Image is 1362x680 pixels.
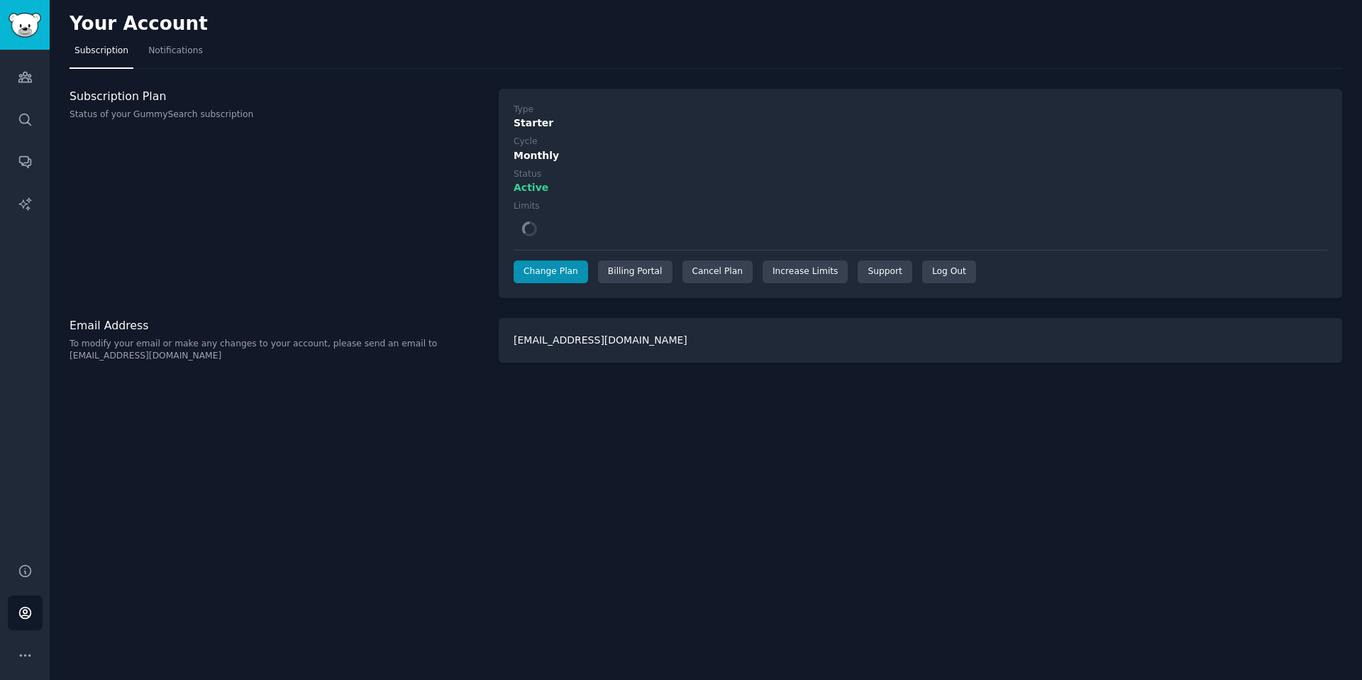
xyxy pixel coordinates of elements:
div: Monthly [514,148,1327,163]
a: Increase Limits [763,261,848,283]
div: Limits [514,200,540,213]
h3: Email Address [70,318,484,333]
div: Cancel Plan [682,261,753,283]
a: Notifications [143,40,208,69]
h3: Subscription Plan [70,89,484,104]
div: Starter [514,116,1327,131]
div: [EMAIL_ADDRESS][DOMAIN_NAME] [499,318,1342,363]
div: Cycle [514,136,537,148]
span: Active [514,180,548,195]
span: Subscription [74,45,128,57]
div: Status [514,168,541,181]
div: Billing Portal [598,261,672,283]
p: Status of your GummySearch subscription [70,109,484,121]
span: Notifications [148,45,203,57]
a: Support [858,261,912,283]
a: Subscription [70,40,133,69]
a: Change Plan [514,261,588,283]
div: Type [514,104,533,116]
h2: Your Account [70,13,208,35]
p: To modify your email or make any changes to your account, please send an email to [EMAIL_ADDRESS]... [70,338,484,363]
img: GummySearch logo [9,13,41,38]
div: Log Out [922,261,976,283]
